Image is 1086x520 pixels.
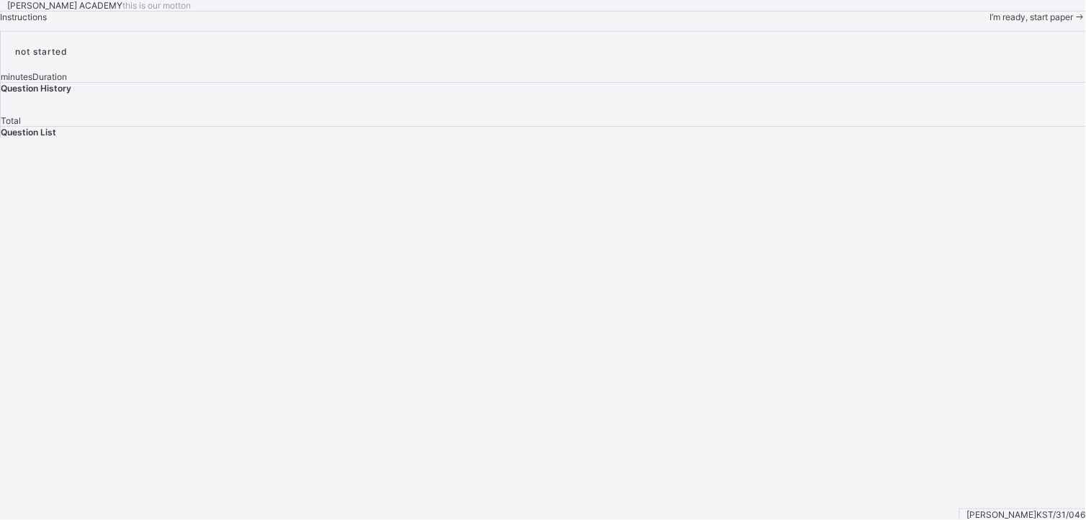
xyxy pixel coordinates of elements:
span: Total [1,115,21,126]
span: not started [15,46,68,57]
span: I’m ready, start paper [990,12,1074,22]
span: KST/31/046 [1037,509,1086,520]
span: minutes [1,71,32,82]
span: [PERSON_NAME] [967,509,1037,520]
span: Question List [1,127,56,138]
span: Question History [1,83,71,94]
span: Duration [32,71,67,82]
